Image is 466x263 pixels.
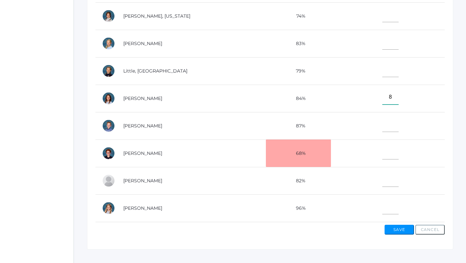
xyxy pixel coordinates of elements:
[123,41,162,46] a: [PERSON_NAME]
[123,178,162,184] a: [PERSON_NAME]
[266,167,331,194] td: 82%
[102,9,115,23] div: Georgia Lee
[102,64,115,77] div: Savannah Little
[123,150,162,156] a: [PERSON_NAME]
[123,68,187,74] a: Little, [GEOGRAPHIC_DATA]
[123,13,190,19] a: [PERSON_NAME], [US_STATE]
[415,225,445,235] button: Cancel
[123,95,162,101] a: [PERSON_NAME]
[266,140,331,167] td: 68%
[266,194,331,222] td: 96%
[266,57,331,85] td: 79%
[266,112,331,140] td: 87%
[123,123,162,129] a: [PERSON_NAME]
[102,174,115,187] div: Eleanor Velasquez
[266,2,331,30] td: 74%
[102,92,115,105] div: Maggie Oram
[266,30,331,57] td: 83%
[102,147,115,160] div: Theodore Trumpower
[385,225,414,235] button: Save
[266,85,331,112] td: 84%
[102,37,115,50] div: Chloe Lewis
[123,205,162,211] a: [PERSON_NAME]
[102,119,115,132] div: Dylan Sandeman
[102,202,115,215] div: Bailey Zacharia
